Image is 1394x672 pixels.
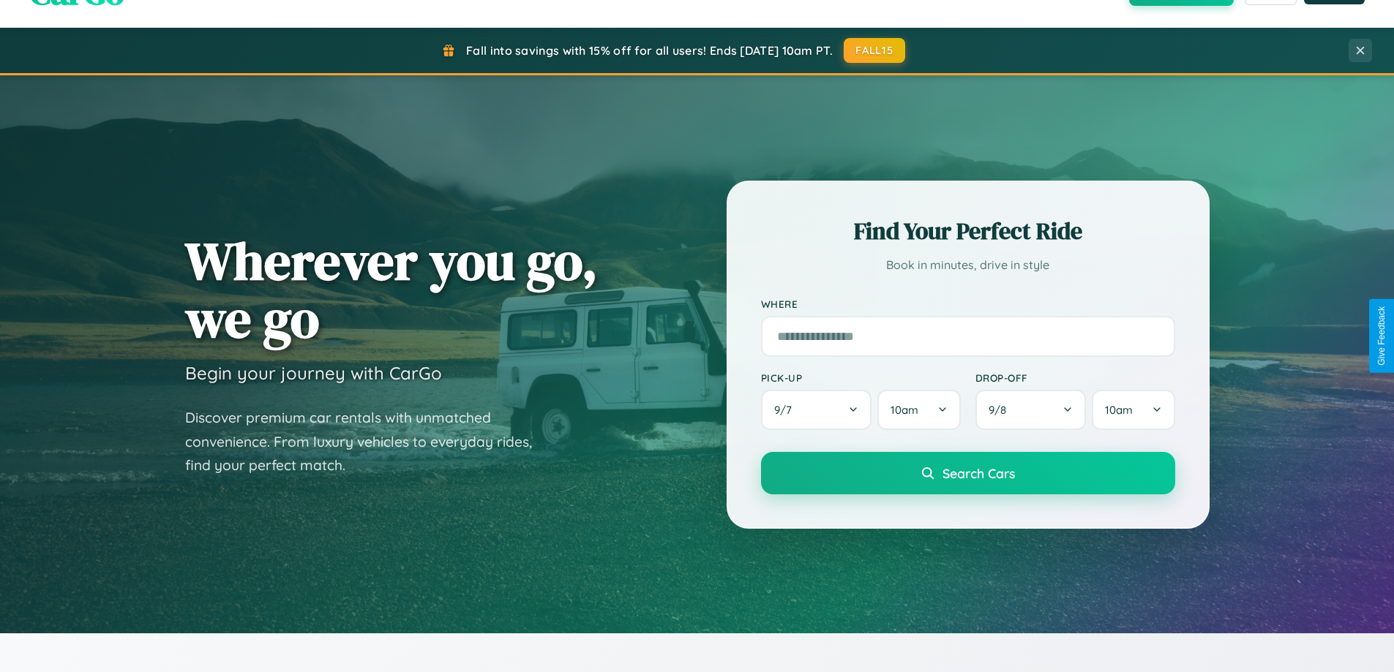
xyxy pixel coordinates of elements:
span: Fall into savings with 15% off for all users! Ends [DATE] 10am PT. [466,43,833,58]
p: Discover premium car rentals with unmatched convenience. From luxury vehicles to everyday rides, ... [185,406,551,477]
span: 9 / 7 [774,403,799,417]
span: 10am [1105,403,1133,417]
h3: Begin your journey with CarGo [185,362,442,384]
label: Pick-up [761,371,961,384]
label: Where [761,298,1175,310]
button: 9/7 [761,390,872,430]
h1: Wherever you go, we go [185,232,598,347]
button: 10am [877,390,960,430]
button: Search Cars [761,452,1175,494]
button: 9/8 [975,390,1087,430]
div: Give Feedback [1376,306,1387,366]
span: Search Cars [943,465,1015,481]
span: 10am [891,403,918,417]
label: Drop-off [975,371,1175,384]
button: 10am [1092,390,1174,430]
button: FALL15 [844,38,905,63]
h2: Find Your Perfect Ride [761,215,1175,247]
p: Book in minutes, drive in style [761,254,1175,276]
span: 9 / 8 [989,403,1013,417]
